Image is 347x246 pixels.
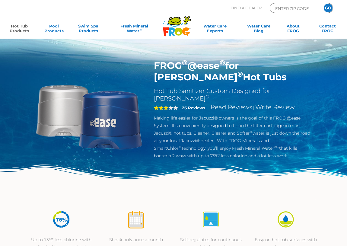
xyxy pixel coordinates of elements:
[75,24,102,36] a: Swim SpaProducts
[40,24,67,36] a: PoolProducts
[255,104,294,111] a: Write Review
[211,104,252,111] a: Read Reviews
[182,58,187,67] sup: ®
[182,105,205,110] strong: 26 Reviews
[275,5,315,12] input: Zip Code Form
[314,24,341,36] a: ContactFROG
[237,70,243,78] sup: ®
[154,105,168,110] span: 3
[179,145,181,149] sup: ®
[276,210,295,229] img: icon-atease-easy-on
[231,3,262,13] p: Find A Dealer
[202,210,220,229] img: icon-atease-self-regulates
[6,24,33,36] a: Hot TubProducts
[245,24,272,36] a: Water CareBlog
[127,210,145,229] img: icon-atease-shock-once
[154,114,314,160] p: Making life easier for Jacuzzi® owners is the goal of this FROG @ease System. It’s conveniently d...
[154,87,314,102] h2: Hot Tub Sanitizer Custom Designed for [PERSON_NAME]
[253,105,254,110] span: |
[280,24,307,36] a: AboutFROG
[139,28,142,31] sup: ∞
[274,145,279,149] sup: ®∞
[105,236,167,243] p: Shock only once a month
[193,24,238,36] a: Water CareExperts
[324,4,333,12] input: GO
[205,94,209,100] sup: ®
[52,210,71,229] img: icon-atease-75percent-less
[110,24,159,36] a: Fresh MineralWater∞
[220,58,225,67] sup: ®
[33,60,145,172] img: Sundance-cartridges-2.png
[250,130,253,134] sup: ®
[154,60,314,83] h1: FROG @ease for [PERSON_NAME] Hot Tubs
